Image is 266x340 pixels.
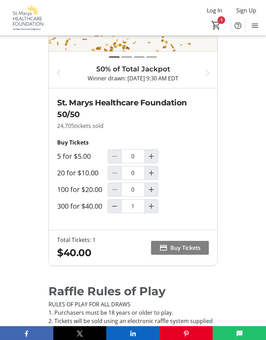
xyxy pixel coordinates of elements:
h3: 50% of Total Jackpot [68,64,198,74]
button: Cart [210,19,222,32]
button: Buy Tickets [151,241,209,255]
button: Draw 3 [134,53,144,61]
button: Increment by one [145,183,158,196]
button: Draw 2 [122,53,132,61]
button: Draw 1 [109,53,119,61]
p: RULES OF PLAY FOR ALL DRAWS [48,300,218,308]
span: Buy Tickets [170,244,201,252]
div: Raffle Rules of Play [48,282,218,300]
button: Sign Up [231,5,262,16]
span: Sign Up [236,6,256,15]
p: Winner drawn: [DATE] 9:30 AM EDT [68,74,198,82]
label: 300 for $40.00 [57,202,102,210]
div: $40.00 [57,245,96,260]
p: 1. Purchasers must be 18 years or older to play. [48,308,218,317]
label: 20 for $10.00 [57,169,98,177]
button: Decrement by one [108,200,121,213]
label: 5 for $5.00 [57,152,91,160]
strong: Buy Tickets [57,139,89,146]
button: SMS [213,326,266,340]
button: LinkedIn [106,326,160,340]
button: Increment by one [145,200,158,213]
button: Log In [201,5,228,16]
button: Increment by one [145,150,158,163]
img: St. Marys Healthcare Foundation's Logo [4,5,50,31]
p: 24,705 tickets sold [57,122,209,130]
label: 100 for $20.00 [57,185,102,194]
h2: St. Marys Healthcare Foundation 50/50 [57,97,209,120]
button: X [53,326,107,340]
div: Total Tickets: 1 [57,236,96,244]
span: Log In [207,6,222,15]
button: Pinterest [160,326,213,340]
button: Help [231,19,245,33]
button: Draw 4 [147,53,157,61]
button: Menu [248,19,262,33]
button: Increment by one [145,166,158,180]
p: 2. Tickets will be sold using an electronic raffle system supplied by [PERSON_NAME]. [48,317,218,333]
